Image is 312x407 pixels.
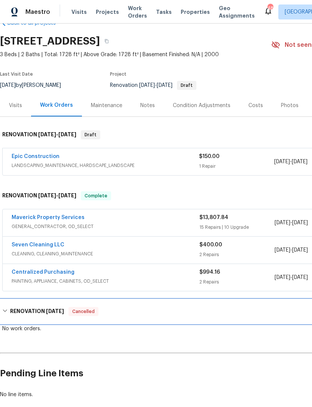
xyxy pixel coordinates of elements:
div: Photos [281,102,299,109]
span: Work Orders [128,4,147,19]
div: 48 [267,4,273,12]
span: Maestro [25,8,50,16]
span: - [275,219,308,227]
span: $150.00 [199,154,220,159]
span: [DATE] [139,83,155,88]
span: Projects [96,8,119,16]
div: 2 Repairs [199,251,275,258]
span: - [38,132,76,137]
span: Properties [181,8,210,16]
span: [DATE] [275,220,290,225]
span: [DATE] [46,309,64,314]
span: $994.16 [199,270,220,275]
span: [DATE] [275,275,290,280]
div: 1 Repair [199,163,274,170]
div: 2 Repairs [199,278,275,286]
span: Renovation [110,83,196,88]
h6: RENOVATION [10,307,64,316]
span: [DATE] [292,247,308,253]
span: $400.00 [199,242,222,247]
div: 15 Repairs | 10 Upgrade [199,224,275,231]
span: PAINTING, APPLIANCE, CABINETS, OD_SELECT [12,277,199,285]
span: - [274,158,308,165]
span: [DATE] [292,159,308,164]
span: [DATE] [275,247,290,253]
a: Seven Cleaning LLC [12,242,64,247]
span: LANDSCAPING_MAINTENANCE, HARDSCAPE_LANDSCAPE [12,162,199,169]
span: [DATE] [157,83,172,88]
span: Project [110,72,126,76]
span: Draft [82,131,100,139]
span: Geo Assignments [219,4,255,19]
span: [DATE] [58,193,76,198]
div: Visits [9,102,22,109]
span: - [275,274,308,281]
span: [DATE] [292,275,308,280]
div: Condition Adjustments [173,102,230,109]
a: Centralized Purchasing [12,270,74,275]
span: [DATE] [274,159,290,164]
span: - [275,246,308,254]
h6: RENOVATION [2,130,76,139]
span: [DATE] [38,193,56,198]
span: - [139,83,172,88]
span: CLEANING, CLEANING_MAINTENANCE [12,250,199,258]
div: Work Orders [40,101,73,109]
span: Tasks [156,9,172,15]
span: Draft [178,83,196,88]
div: Notes [140,102,155,109]
span: Visits [71,8,87,16]
button: Copy Address [100,34,113,48]
span: Complete [82,192,110,200]
span: - [38,193,76,198]
div: Costs [248,102,263,109]
span: $13,807.84 [199,215,228,220]
h6: RENOVATION [2,191,76,200]
div: Maintenance [91,102,122,109]
span: [DATE] [292,220,308,225]
span: Cancelled [69,308,98,315]
a: Epic Construction [12,154,59,159]
span: GENERAL_CONTRACTOR, OD_SELECT [12,223,199,230]
span: [DATE] [58,132,76,137]
span: [DATE] [38,132,56,137]
a: Maverick Property Services [12,215,85,220]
